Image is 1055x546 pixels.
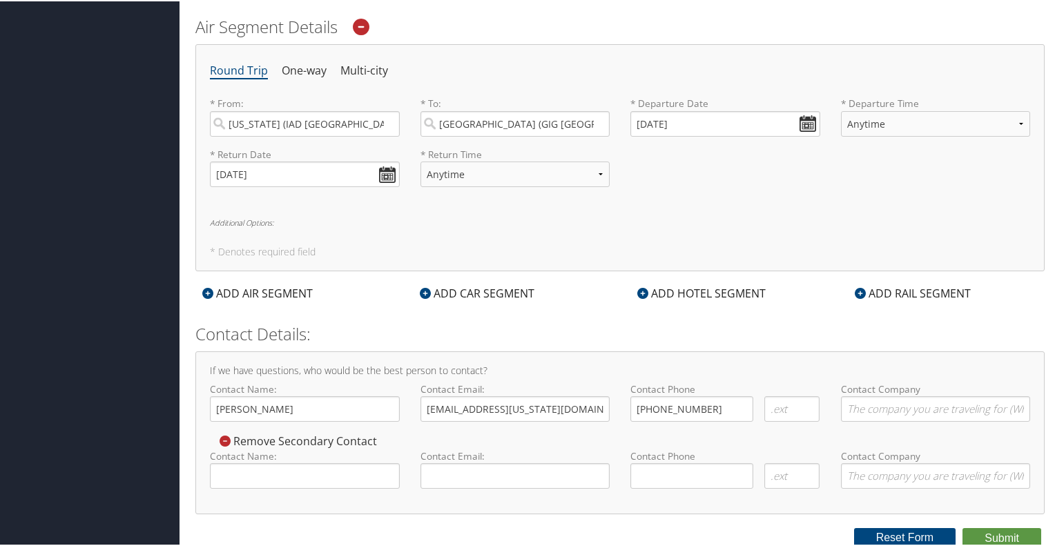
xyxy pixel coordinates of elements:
h2: Contact Details: [195,321,1045,344]
li: Round Trip [210,57,268,82]
input: Contact Name: [210,395,400,420]
label: Contact Name: [210,448,400,487]
label: Contact Email: [420,448,610,487]
input: City or Airport Code [210,110,400,135]
label: Contact Company [841,448,1031,487]
label: * Departure Time [841,95,1031,146]
input: .ext [764,395,820,420]
h2: Air Segment Details [195,14,1045,37]
input: .ext [764,462,820,487]
label: Contact Phone [630,448,820,462]
button: Reset Form [854,527,956,546]
input: Contact Name: [210,462,400,487]
label: * From: [210,95,400,135]
input: Contact Company [841,395,1031,420]
input: MM/DD/YYYY [630,110,820,135]
h5: * Denotes required field [210,246,1030,255]
input: Contact Email: [420,462,610,487]
input: MM/DD/YYYY [210,160,400,186]
input: City or Airport Code [420,110,610,135]
div: ADD RAIL SEGMENT [848,284,978,300]
li: Multi-city [340,57,388,82]
h6: Additional Options: [210,217,1030,225]
label: Contact Company [841,381,1031,420]
select: * Departure Time [841,110,1031,135]
div: ADD HOTEL SEGMENT [630,284,773,300]
label: Contact Name: [210,381,400,420]
input: Contact Company [841,462,1031,487]
div: ADD CAR SEGMENT [413,284,541,300]
label: * To: [420,95,610,135]
h4: If we have questions, who would be the best person to contact? [210,364,1030,374]
label: Contact Email: [420,381,610,420]
input: Contact Email: [420,395,610,420]
label: * Departure Date [630,95,820,109]
li: One-way [282,57,327,82]
label: * Return Date [210,146,400,160]
div: ADD AIR SEGMENT [195,284,320,300]
div: Remove Secondary Contact [210,432,384,447]
label: Contact Phone [630,381,820,395]
label: * Return Time [420,146,610,160]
